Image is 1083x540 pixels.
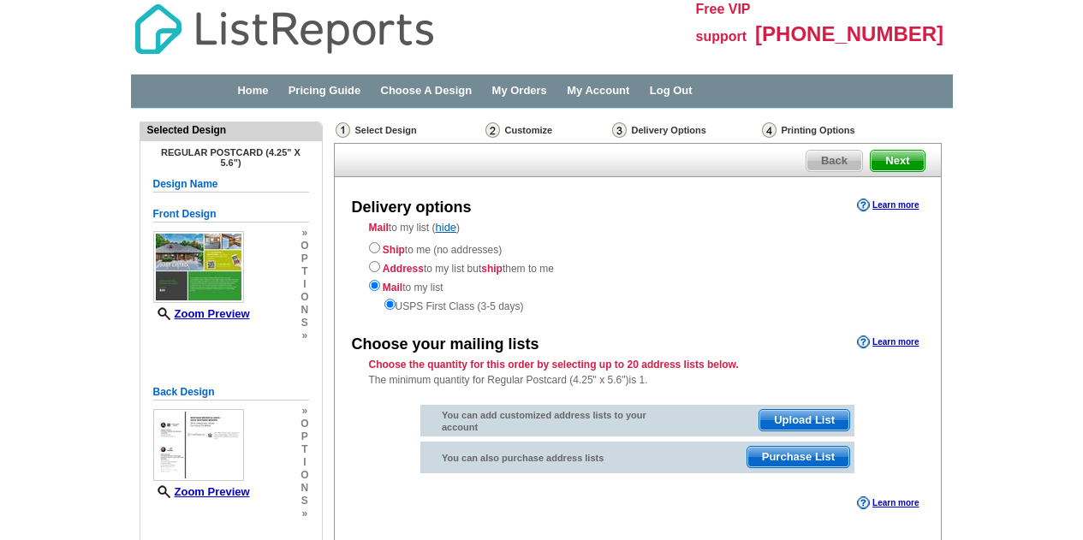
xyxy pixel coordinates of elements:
a: hide [436,221,457,234]
span: i [301,278,308,291]
strong: Address [383,263,424,275]
img: Customize [485,122,500,138]
span: s [301,317,308,329]
strong: Ship [383,244,405,256]
div: You can add customized address lists to your account [420,405,668,437]
span: Upload List [759,410,849,430]
a: Pricing Guide [289,84,361,97]
img: small-thumb.jpg [153,409,244,481]
strong: Mail [383,282,402,294]
span: Back [806,151,862,171]
a: Zoom Preview [153,485,250,498]
a: Log Out [650,84,693,97]
a: Learn more [857,335,919,349]
div: to my list ( ) [335,220,941,314]
span: p [301,430,308,443]
div: Choose your mailing lists [352,334,539,356]
div: You can also purchase address lists [420,442,668,468]
strong: ship [481,263,503,275]
span: » [301,329,308,342]
a: Zoom Preview [153,307,250,320]
strong: Choose the quantity for this order by selecting up to 20 address lists below. [369,359,739,371]
span: [PHONE_NUMBER] [755,22,943,45]
img: Select Design [336,122,350,138]
span: p [301,252,308,265]
span: o [301,418,308,430]
span: Free VIP support [696,2,751,44]
a: Back [806,150,863,172]
strong: Mail [369,222,389,234]
span: n [301,482,308,495]
div: The minimum quantity for Regular Postcard (4.25" x 5.6")is 1. [335,357,941,388]
div: Select Design [334,122,484,143]
h5: Back Design [153,384,309,401]
h5: Design Name [153,176,309,193]
a: Learn more [857,496,919,510]
span: » [301,227,308,240]
div: Selected Design [140,122,322,138]
span: Purchase List [747,447,849,467]
img: Delivery Options [612,122,627,138]
div: Printing Options [760,122,913,139]
div: Delivery options [352,197,472,219]
span: Next [871,151,924,171]
div: Delivery Options [610,122,760,143]
img: small-thumb.jpg [153,231,244,303]
div: Customize [484,122,610,139]
span: o [301,291,308,304]
a: Learn more [857,199,919,212]
span: » [301,405,308,418]
div: to me (no addresses) to my list but them to me to my list [369,239,907,314]
a: Home [237,84,268,97]
span: o [301,469,308,482]
span: t [301,443,308,456]
span: » [301,507,308,520]
div: USPS First Class (3-5 days) [369,295,907,314]
h4: Regular Postcard (4.25" x 5.6") [153,147,309,168]
a: Choose A Design [381,84,473,97]
span: n [301,304,308,317]
img: Printing Options & Summary [762,122,777,138]
a: My Account [567,84,629,97]
span: i [301,456,308,469]
a: My Orders [492,84,547,97]
h5: Front Design [153,206,309,223]
span: o [301,240,308,252]
span: t [301,265,308,278]
span: s [301,495,308,507]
